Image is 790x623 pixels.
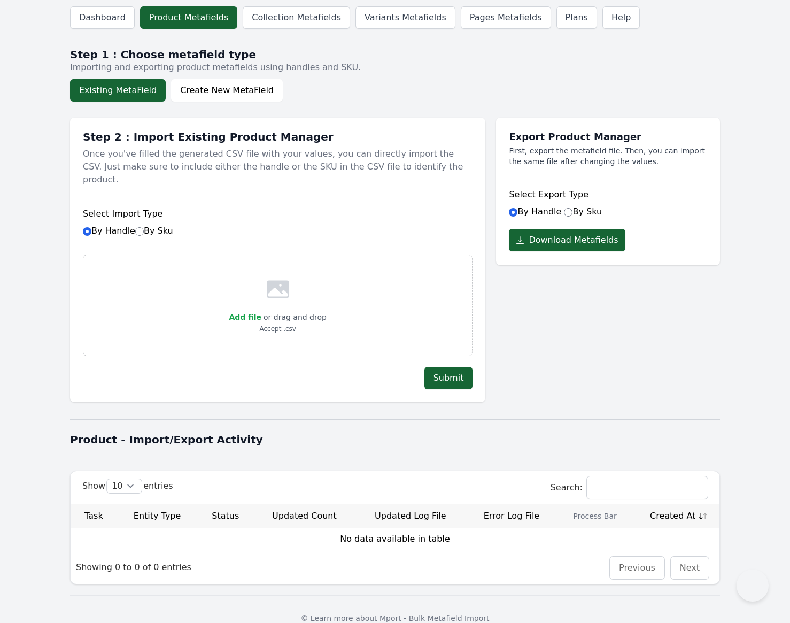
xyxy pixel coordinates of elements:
label: By Sku [564,206,602,217]
label: Search: [551,482,708,493]
label: By Sku [135,226,173,236]
button: Download Metafields [509,229,625,251]
h1: Product - Import/Export Activity [70,432,720,447]
p: Accept .csv [229,324,327,334]
h1: Step 2 : Import Existing Product Manager [83,130,473,143]
input: By Sku [564,208,572,217]
input: By Sku [135,227,144,236]
a: Collection Metafields [243,6,350,29]
input: By HandleBy Sku [83,227,91,236]
a: Help [602,6,640,29]
a: Next [680,563,700,573]
td: No data available in table [71,528,719,550]
a: Plans [556,6,597,29]
input: Search: [587,476,708,499]
p: or drag and drop [261,311,327,324]
a: Variants Metafields [355,6,455,29]
label: By Handle [83,226,173,236]
span: Add file [229,313,261,321]
span: © Learn more about [300,614,377,622]
h1: Export Product Manager [509,130,707,143]
label: By Handle [509,206,561,217]
label: Show entries [82,481,173,491]
p: Once you've filled the generated CSV file with your values, you can directly import the CSV. Just... [83,143,473,190]
h6: Select Import Type [83,207,473,220]
a: Mport - Bulk Metafield Import [379,614,490,622]
a: Pages Metafields [461,6,551,29]
p: Importing and exporting product metafields using handles and SKU. [70,61,720,74]
a: Previous [619,563,655,573]
p: First, export the metafield file. Then, you can import the same file after changing the values. [509,145,707,167]
h6: Select Export Type [509,188,707,201]
button: Create New MetaField [171,79,283,102]
th: Created At: activate to sort column ascending [632,504,719,528]
div: Showing 0 to 0 of 0 entries [71,553,197,581]
a: Product Metafields [140,6,237,29]
button: Existing MetaField [70,79,166,102]
a: Dashboard [70,6,135,29]
iframe: Toggle Customer Support [737,570,769,602]
button: Submit [424,367,473,389]
input: By Handle [509,208,517,217]
select: Showentries [107,479,142,493]
h2: Step 1 : Choose metafield type [70,48,720,61]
